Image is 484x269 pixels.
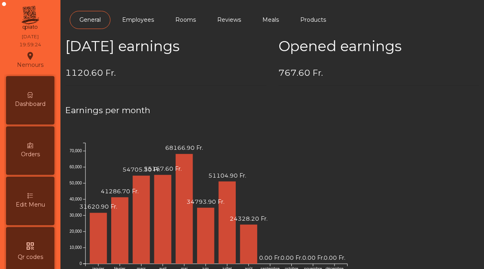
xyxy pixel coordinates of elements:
[69,229,82,234] text: 20,000
[25,51,35,61] i: location_on
[69,181,82,185] text: 50,000
[253,11,289,29] a: Meals
[20,4,40,32] img: qpiato
[144,165,182,172] text: 55167.60 Fr.
[25,241,35,251] i: qr_code
[69,213,82,217] text: 30,000
[324,254,345,261] text: 0.00 Fr.
[208,11,251,29] a: Reviews
[65,67,266,79] h4: 1120.60 Fr.
[22,33,39,40] div: [DATE]
[65,104,479,116] h4: Earnings per month
[69,197,82,201] text: 40,000
[19,41,41,48] div: 19:59:24
[18,253,43,261] span: Qr codes
[69,149,82,153] text: 70,000
[291,11,336,29] a: Products
[112,11,164,29] a: Employees
[280,254,302,261] text: 0.00 Fr.
[70,11,110,29] a: General
[15,100,46,108] span: Dashboard
[165,144,203,151] text: 68166.90 Fr.
[69,245,82,250] text: 10,000
[187,198,224,205] text: 34793.90 Fr.
[79,261,82,266] text: 0
[65,38,266,55] h2: [DATE] earnings
[69,165,82,169] text: 60,000
[259,254,281,261] text: 0.00 Fr.
[302,254,324,261] text: 0.00 Fr.
[166,11,206,29] a: Rooms
[123,166,160,173] text: 54705.30 Fr.
[208,172,246,179] text: 51104.90 Fr.
[17,50,44,70] div: Nemours
[278,38,480,55] h2: Opened earnings
[278,67,480,79] h4: 767.60 Fr.
[16,201,45,209] span: Edit Menu
[101,188,139,195] text: 41286.70 Fr.
[79,203,117,210] text: 31620.90 Fr.
[21,150,40,159] span: Orders
[230,215,268,222] text: 24328.20 Fr.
